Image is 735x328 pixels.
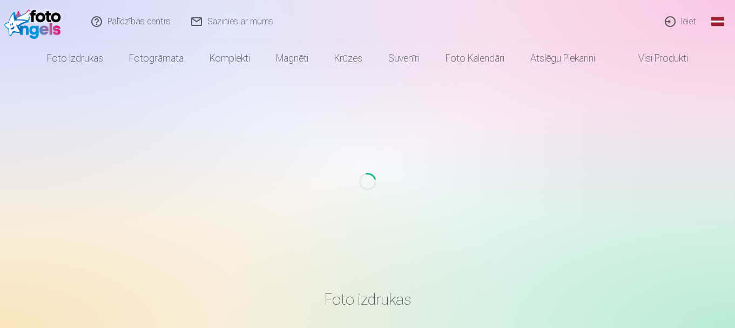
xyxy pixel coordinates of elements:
a: Krūzes [321,43,375,73]
img: /fa1 [4,4,66,39]
a: Magnēti [263,43,321,73]
a: Visi produkti [608,43,701,73]
a: Foto kalendāri [433,43,517,73]
a: Suvenīri [375,43,433,73]
a: Foto izdrukas [34,43,116,73]
h3: Foto izdrukas [52,290,683,309]
a: Atslēgu piekariņi [517,43,608,73]
a: Fotogrāmata [116,43,197,73]
a: Komplekti [197,43,263,73]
